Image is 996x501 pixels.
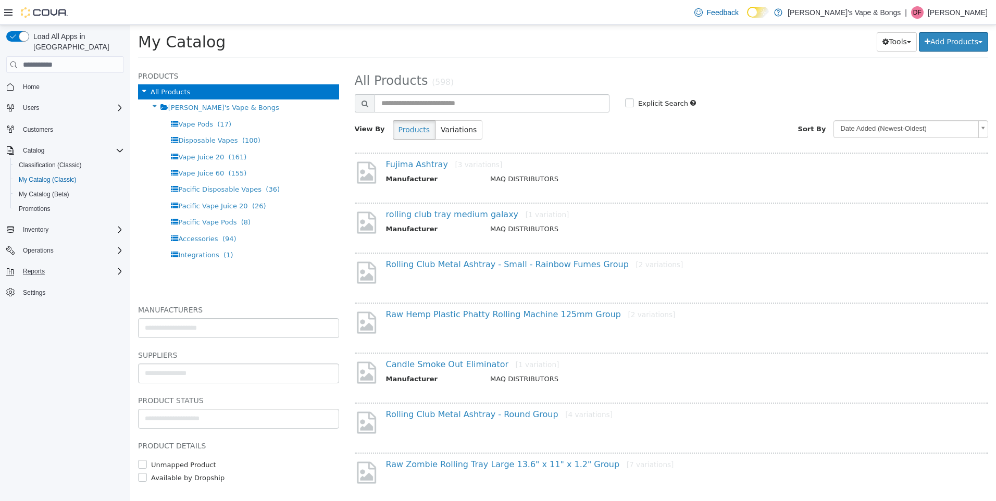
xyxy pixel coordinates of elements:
[8,279,209,291] h5: Manufacturers
[747,7,769,18] input: Dark Mode
[19,265,49,278] button: Reports
[256,149,352,162] th: Manufacturer
[905,6,907,19] p: |
[48,193,106,201] span: Pacific Vape Pods
[256,349,352,362] th: Manufacturer
[19,102,124,114] span: Users
[2,79,128,94] button: Home
[98,128,116,136] span: (161)
[18,435,86,445] label: Unmapped Product
[15,188,124,201] span: My Catalog (Beta)
[703,95,858,113] a: Date Added (Newest-Oldest)
[256,434,544,444] a: Raw Zombie Rolling Tray Large 13.6" x 11" x 1.2" Group[7 variations]
[8,45,209,57] h5: Products
[19,244,124,257] span: Operations
[23,146,44,155] span: Catalog
[263,95,305,115] button: Products
[8,369,209,382] h5: Product Status
[704,96,844,112] span: Date Added (Newest-Oldest)
[2,101,128,115] button: Users
[10,202,128,216] button: Promotions
[352,149,835,162] td: MAQ DISTRIBUTORS
[256,134,372,144] a: Fujima Ashtray[3 variations]
[48,160,131,168] span: Pacific Disposable Vapes
[789,7,858,27] button: Add Products
[29,31,124,52] span: Load All Apps in [GEOGRAPHIC_DATA]
[325,135,372,144] small: [3 variations]
[19,205,51,213] span: Promotions
[2,264,128,279] button: Reports
[352,199,835,212] td: MAQ DISTRIBUTORS
[19,80,124,93] span: Home
[10,158,128,172] button: Classification (Classic)
[20,63,60,71] span: All Products
[23,83,40,91] span: Home
[911,6,924,19] div: Dawna Fuller
[48,111,107,119] span: Disposable Vapes
[92,210,106,218] span: (94)
[135,160,150,168] span: (36)
[256,284,545,294] a: Raw Hemp Plastic Phatty Rolling Machine 125mm Group[2 variations]
[256,334,429,344] a: Candle Smoke Out Eliminator[1 variation]
[15,159,124,171] span: Classification (Classic)
[225,135,248,160] img: missing-image.png
[19,286,124,299] span: Settings
[928,6,988,19] p: [PERSON_NAME]
[8,324,209,336] h5: Suppliers
[19,265,124,278] span: Reports
[305,95,352,115] button: Variations
[707,7,739,18] span: Feedback
[395,185,439,194] small: [1 variation]
[225,435,248,460] img: missing-image.png
[19,244,58,257] button: Operations
[2,285,128,300] button: Settings
[48,177,117,185] span: Pacific Vape Juice 20
[15,159,86,171] a: Classification (Classic)
[48,226,89,234] span: Integrations
[112,111,130,119] span: (100)
[48,210,88,218] span: Accessories
[98,144,116,152] span: (155)
[2,143,128,158] button: Catalog
[435,385,482,394] small: [4 variations]
[19,144,124,157] span: Catalog
[19,102,43,114] button: Users
[48,128,94,136] span: Vape Juice 20
[225,48,298,63] span: All Products
[21,7,68,18] img: Cova
[23,126,53,134] span: Customers
[23,267,45,275] span: Reports
[256,199,352,212] th: Manufacturer
[15,188,73,201] a: My Catalog (Beta)
[122,177,136,185] span: (26)
[352,349,835,362] td: MAQ DISTRIBUTORS
[256,384,482,394] a: Rolling Club Metal Ashtray - Round Group[4 variations]
[87,95,101,103] span: (17)
[19,81,44,93] a: Home
[225,100,255,108] span: View By
[225,185,248,210] img: missing-image.png
[8,8,95,26] span: My Catalog
[19,286,49,299] a: Settings
[23,104,39,112] span: Users
[225,335,248,360] img: missing-image.png
[668,100,696,108] span: Sort By
[6,75,124,327] nav: Complex example
[2,121,128,136] button: Customers
[302,53,323,62] small: (598)
[746,7,787,27] button: Tools
[19,123,57,136] a: Customers
[505,73,558,84] label: Explicit Search
[385,335,429,344] small: [1 variation]
[498,285,545,294] small: [2 variations]
[23,226,48,234] span: Inventory
[48,144,94,152] span: Vape Juice 60
[19,122,124,135] span: Customers
[19,223,124,236] span: Inventory
[38,79,149,86] span: [PERSON_NAME]'s Vape & Bongs
[225,235,248,260] img: missing-image.png
[225,285,248,310] img: missing-image.png
[19,161,82,169] span: Classification (Classic)
[15,173,81,186] a: My Catalog (Classic)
